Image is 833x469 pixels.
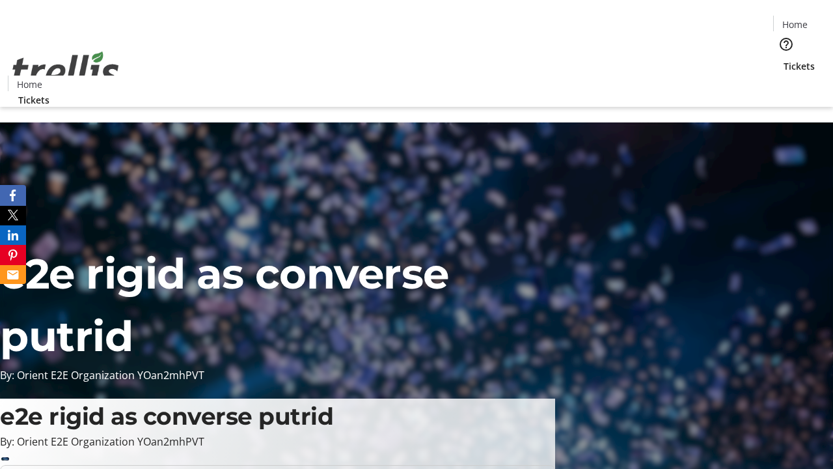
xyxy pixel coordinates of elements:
a: Home [774,18,815,31]
img: Orient E2E Organization YOan2mhPVT's Logo [8,37,124,102]
a: Home [8,78,50,91]
span: Home [17,78,42,91]
span: Home [782,18,808,31]
button: Help [773,31,799,57]
a: Tickets [773,59,825,73]
span: Tickets [784,59,815,73]
a: Tickets [8,93,60,107]
span: Tickets [18,93,49,107]
button: Cart [773,73,799,99]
